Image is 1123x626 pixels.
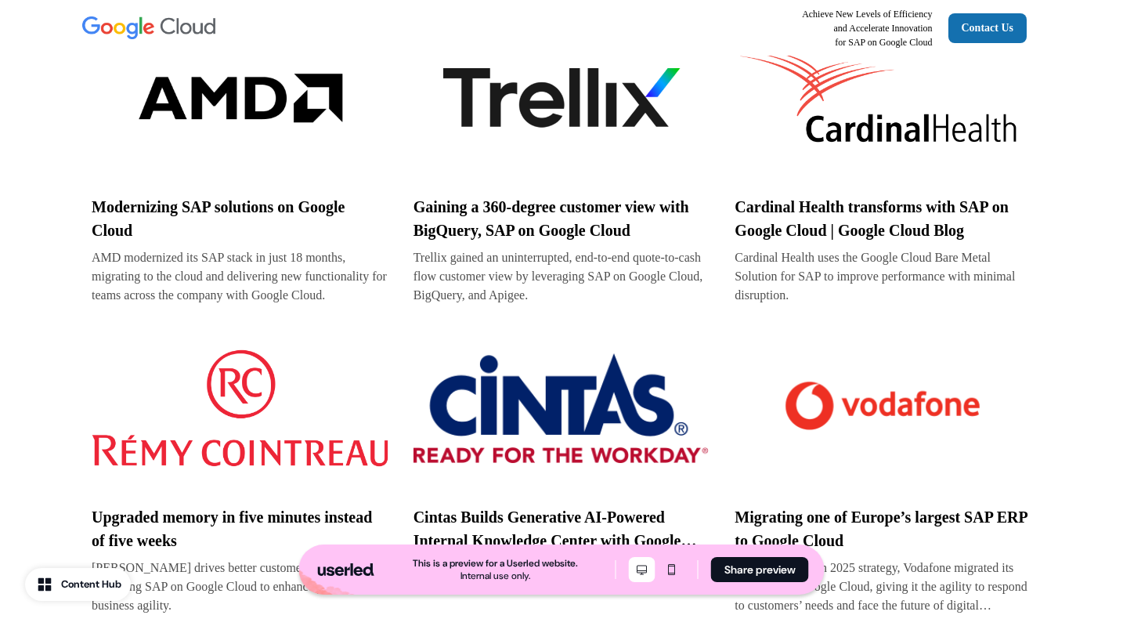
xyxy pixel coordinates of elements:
[629,557,655,582] button: Desktop mode
[948,13,1027,43] a: Contact Us
[735,559,1031,615] p: As part of its Tech 2025 strategy, Vodafone migrated its SAP ERP to Google Cloud, giving it the a...
[413,248,710,305] p: Trellix gained an uninterrupted, end-to-end quote-to-cash flow customer view by leveraging SAP on...
[735,248,1031,305] p: Cardinal Health uses the Google Cloud Bare Metal Solution for SAP to improve performance with min...
[735,505,1031,552] p: Migrating one of Europe’s largest SAP ERP to Google Cloud
[413,505,710,552] p: Cintas Builds Generative AI-Powered Internal Knowledge Center with Google Cloud
[735,195,1031,242] p: Cardinal Health transforms with SAP on Google Cloud | Google Cloud Blog
[802,7,932,49] p: Achieve New Levels of Efficiency and Accelerate Innovation for SAP on Google Cloud
[92,505,388,552] p: Upgraded memory in five minutes instead of five weeks
[413,195,710,242] p: Gaining a 360-degree customer view with BigQuery, SAP on Google Cloud
[659,557,685,582] button: Mobile mode
[92,248,388,305] p: AMD modernized its SAP stack in just 18 months, migrating to the cloud and delivering new functio...
[61,577,121,592] div: Content Hub
[413,557,578,570] div: This is a preview for a Userled website.
[92,559,388,615] p: [PERSON_NAME] drives better customer experiences by deploying SAP on Google Cloud to enhance plan...
[92,195,388,242] p: Modernizing SAP solutions on Google Cloud
[460,570,530,582] div: Internal use only.
[711,557,809,582] button: Share preview
[25,568,131,601] button: Content Hub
